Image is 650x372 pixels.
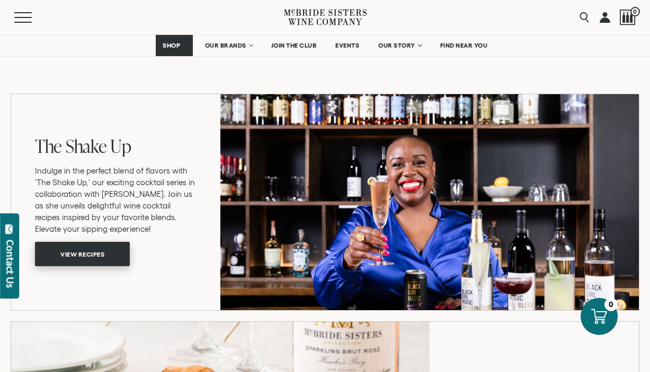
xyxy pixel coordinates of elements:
a: EVENTS [328,35,366,56]
a: FIND NEAR YOU [433,35,495,56]
p: Indulge in the perfect blend of flavors with 'The Shake Up,' our exciting cocktail series in coll... [35,165,197,235]
span: View recipes [42,243,123,264]
a: OUR BRANDS [198,35,259,56]
a: JOIN THE CLUB [264,35,324,56]
div: 0 [604,298,618,311]
span: 0 [630,7,640,16]
a: SHOP [156,35,193,56]
span: Shake [66,133,107,158]
span: Up [110,133,131,158]
button: View recipes [35,242,130,266]
span: OUR BRANDS [205,42,246,49]
a: The Shake Up Indulge in the perfect blend of flavors with 'The Shake Up,' our exciting cocktail s... [11,93,639,310]
span: SHOP [163,42,181,49]
span: JOIN THE CLUB [271,42,317,49]
span: OUR STORY [378,42,415,49]
span: The [35,133,62,158]
span: FIND NEAR YOU [440,42,488,49]
a: OUR STORY [371,35,428,56]
div: Contact Us [5,240,15,288]
button: Mobile Menu Trigger [14,12,52,23]
span: EVENTS [335,42,359,49]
